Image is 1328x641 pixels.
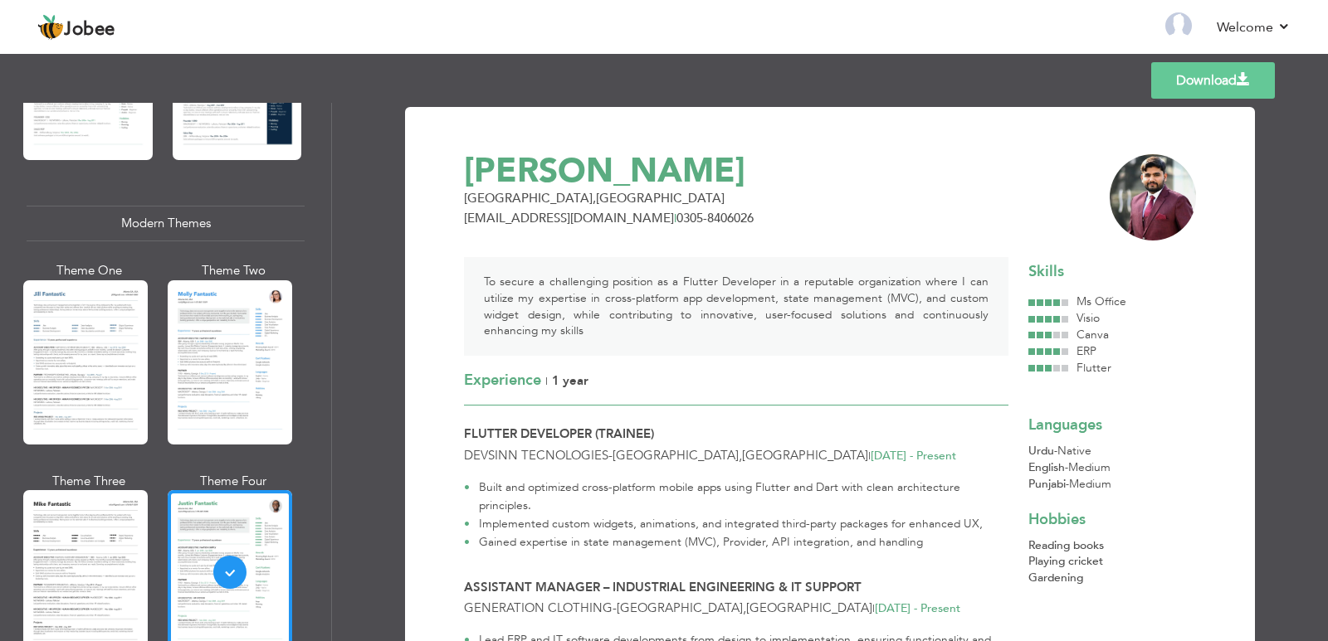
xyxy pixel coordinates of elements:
[464,478,1008,515] li: Built and optimized cross-platform mobile apps using Flutter and Dart with clean architecture pri...
[1065,461,1068,474] span: -
[464,533,1008,551] li: Gained expertise in state management (MVC), Provider, API integration, and handling
[674,210,676,226] span: |
[545,373,548,389] span: |
[1077,294,1126,309] span: Ms Office
[617,600,743,616] span: [GEOGRAPHIC_DATA]
[1151,62,1275,99] a: Download
[1028,476,1066,492] span: Punjabi
[1068,459,1111,475] span: Medium
[27,473,151,490] div: Theme Three
[27,262,151,279] div: Theme One
[27,206,305,241] div: Modern Themes
[871,448,956,464] span: [DATE] - Present
[1028,443,1054,459] span: Urdu
[171,473,295,490] div: Theme Four
[464,257,1008,356] div: To secure a challenging position as a Flutter Developer in a reputable organization where I can u...
[1028,570,1196,603] div: Gardening
[464,600,613,616] span: Generation Clothing
[1077,360,1111,376] span: Flutter
[872,600,875,616] span: |
[1217,17,1291,37] a: Welcome
[613,447,739,464] span: [GEOGRAPHIC_DATA]
[875,600,960,616] span: [DATE] - Present
[464,425,654,442] span: FLUTTER DEVELOPER (TRAINEE)
[1028,415,1196,436] div: Languages
[464,190,725,206] span: [GEOGRAPHIC_DATA] [GEOGRAPHIC_DATA]
[1110,154,1196,240] img: A3cjpyXPUU1yAAAAAElFTkSuQmCC
[1057,443,1091,459] span: Native
[464,447,608,464] span: Devsinn Tecnologies
[1066,478,1069,491] span: -
[739,447,742,464] span: ,
[552,372,588,389] span: 1 Year
[868,448,871,464] span: |
[1054,444,1057,458] span: -
[593,190,596,206] span: ,
[1165,12,1192,39] img: Profile Img
[1028,261,1196,283] div: Skills
[464,579,862,595] span: ASSISTANT MANAGER – INDUSTRIAL ENGINEERING & IT SUPPORT
[742,447,868,464] span: [GEOGRAPHIC_DATA]
[464,515,1008,533] li: Implemented custom widgets, animations, and integrated third-party packages for enhanced UX,
[1028,459,1065,475] span: English
[613,600,617,616] span: -
[746,600,872,616] span: [GEOGRAPHIC_DATA]
[1077,343,1096,359] span: ERP
[676,210,754,226] span: 0305-8406026
[171,262,295,279] div: Theme Two
[1077,327,1109,342] span: Canva
[1069,476,1111,492] span: Medium
[1077,310,1100,326] span: Visio
[37,14,64,41] img: jobee.io
[64,21,115,39] span: Jobee
[464,370,541,391] span: Experience
[1028,537,1196,554] div: Reading books
[464,210,674,226] span: [EMAIL_ADDRESS][DOMAIN_NAME]
[37,14,115,41] a: Jobee
[454,154,1081,188] div: [PERSON_NAME]
[1028,553,1196,570] div: Playing cricket
[743,600,746,616] span: ,
[608,447,613,464] span: -
[1028,509,1196,531] div: Hobbies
